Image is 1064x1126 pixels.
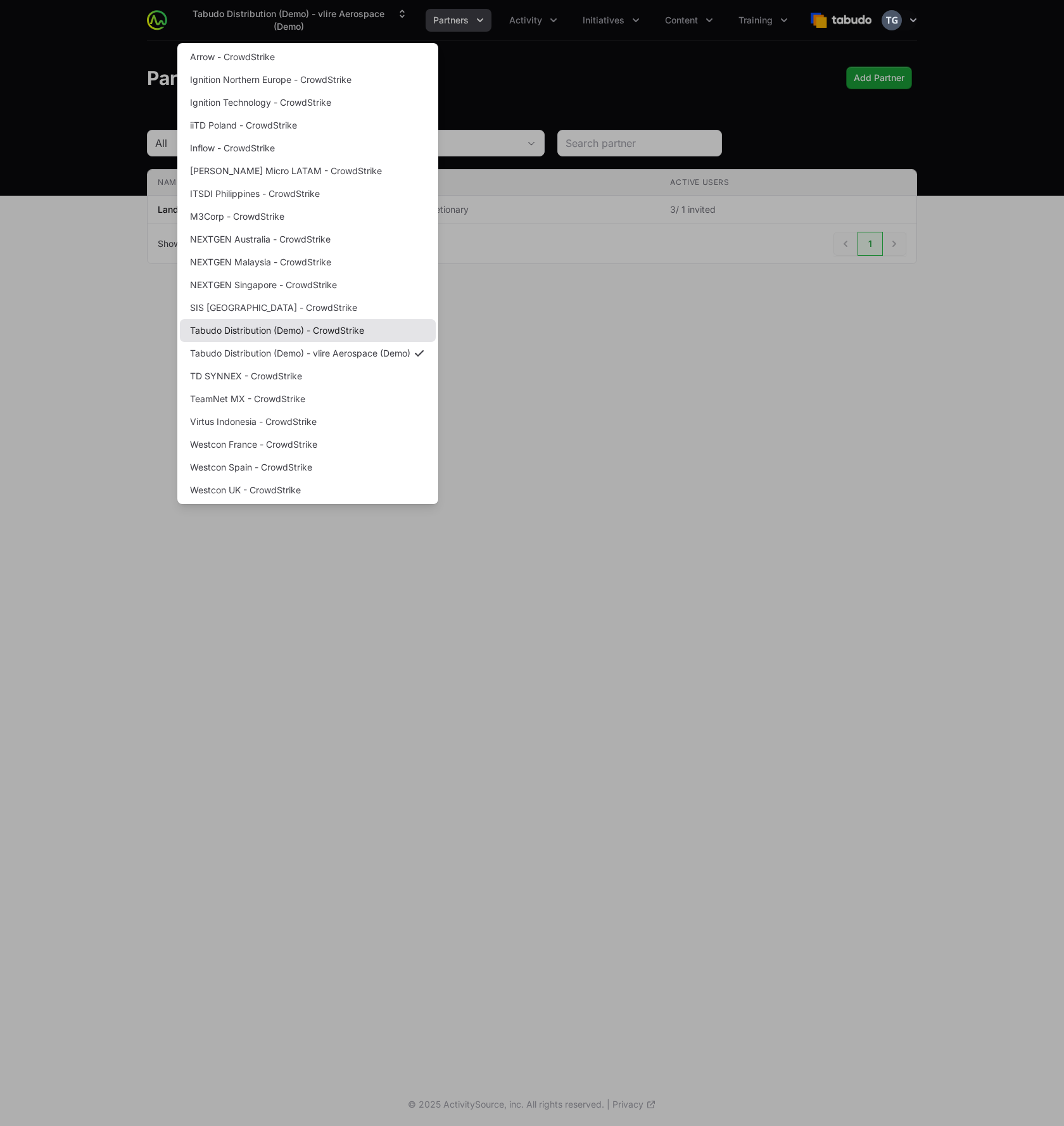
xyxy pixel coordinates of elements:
a: Ignition Technology - CrowdStrike [180,91,436,114]
div: Main navigation [167,3,795,38]
a: TeamNet MX - CrowdStrike [180,388,436,410]
a: Westcon France - CrowdStrike [180,433,436,456]
a: Arrow - CrowdStrike [180,46,436,68]
a: Ignition Northern Europe - CrowdStrike [180,68,436,91]
a: M3Corp - CrowdStrike [180,205,436,228]
a: Virtus Indonesia - CrowdStrike [180,410,436,433]
a: [PERSON_NAME] Micro LATAM - CrowdStrike [180,160,436,182]
a: ITSDI Philippines - CrowdStrike [180,182,436,205]
a: Tabudo Distribution (Demo) - CrowdStrike [180,319,436,342]
a: Westcon Spain - CrowdStrike [180,456,436,479]
a: TD SYNNEX - CrowdStrike [180,365,436,388]
a: NEXTGEN Singapore - CrowdStrike [180,274,436,296]
img: Timothy Greig [882,10,902,30]
a: Inflow - CrowdStrike [180,137,436,160]
div: Supplier switch menu [177,3,415,38]
a: Tabudo Distribution (Demo) - vlire Aerospace (Demo) [180,342,436,365]
a: NEXTGEN Australia - CrowdStrike [180,228,436,251]
a: Westcon UK - CrowdStrike [180,479,436,502]
a: NEXTGEN Malaysia - CrowdStrike [180,251,436,274]
div: Open [519,130,544,156]
a: SIS [GEOGRAPHIC_DATA] - CrowdStrike [180,296,436,319]
a: iiTD Poland - CrowdStrike [180,114,436,137]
